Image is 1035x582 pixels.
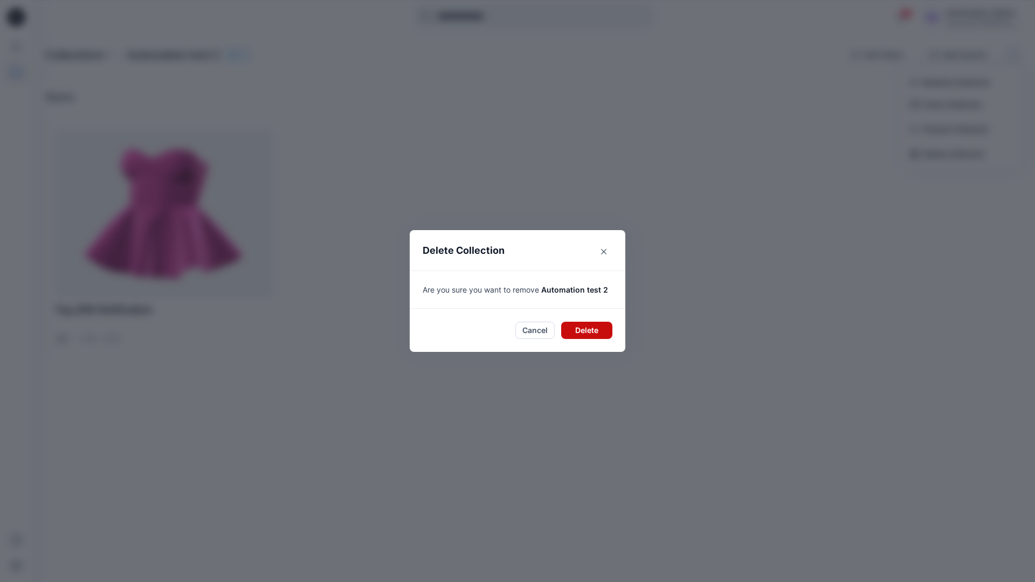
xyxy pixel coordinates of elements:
span: Automation test 2 [541,285,608,294]
header: Delete Collection [410,230,625,271]
button: Close [595,243,612,260]
button: Cancel [515,322,555,339]
button: Delete [561,322,612,339]
p: Are you sure you want to remove [423,284,612,295]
